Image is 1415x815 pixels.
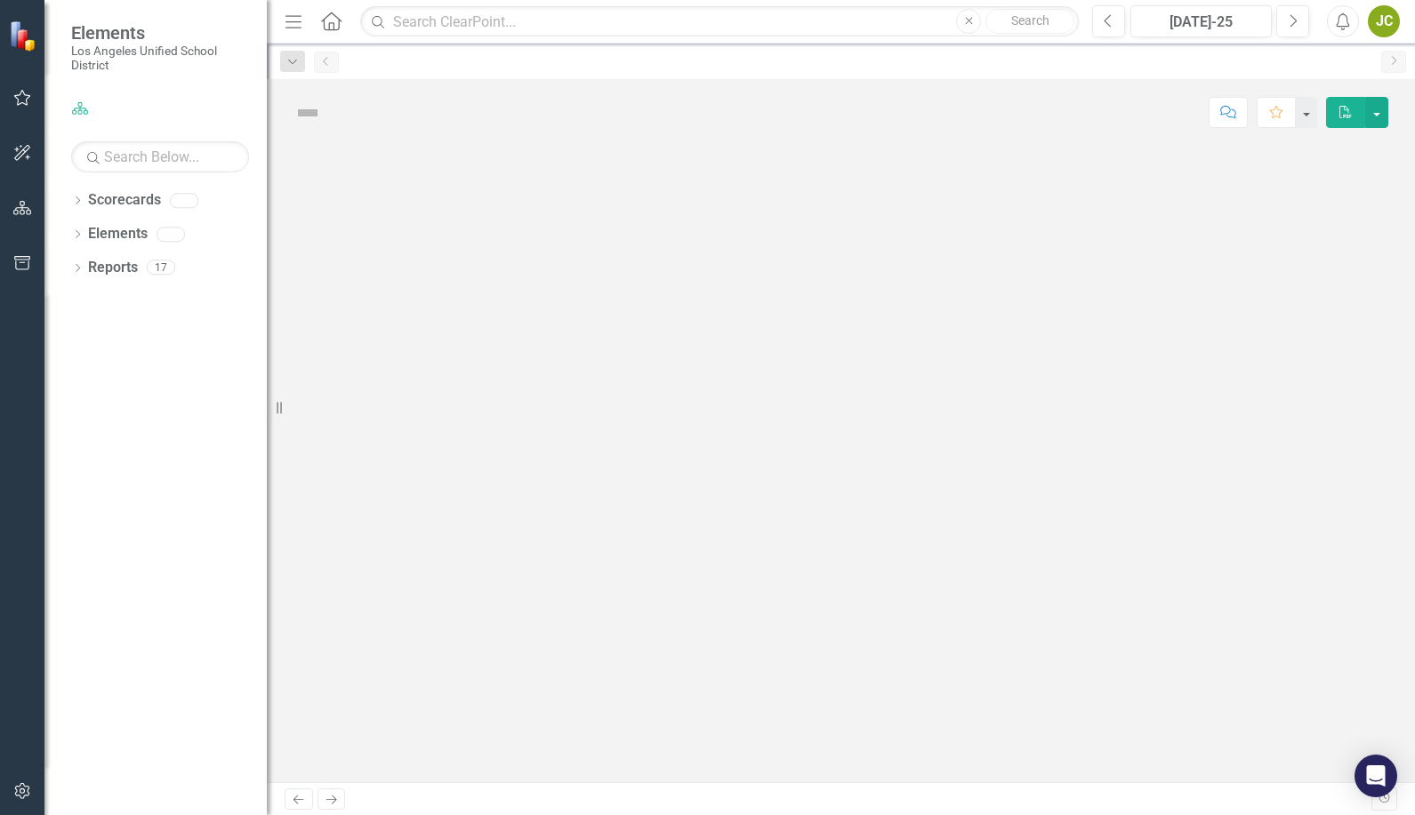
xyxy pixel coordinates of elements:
div: [DATE]-25 [1137,12,1266,33]
button: JC [1368,5,1400,37]
a: Scorecards [88,190,161,211]
span: Elements [71,22,249,44]
div: Open Intercom Messenger [1355,755,1397,797]
a: Reports [88,258,138,278]
button: Search [985,9,1074,34]
div: 17 [147,260,175,276]
a: Elements [88,224,148,244]
button: [DATE]-25 [1130,5,1272,37]
input: Search ClearPoint... [360,6,1079,37]
span: Search [1011,13,1049,28]
img: ClearPoint Strategy [9,20,40,52]
input: Search Below... [71,141,249,172]
small: Los Angeles Unified School District [71,44,249,73]
img: Not Defined [293,99,322,127]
